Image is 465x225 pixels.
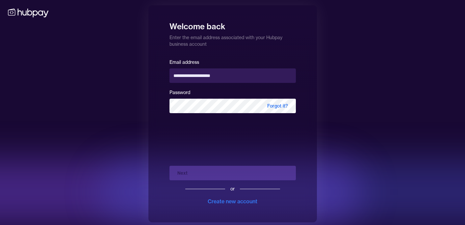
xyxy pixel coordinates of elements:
[169,89,190,95] label: Password
[230,186,235,192] div: or
[208,197,257,205] div: Create new account
[259,99,296,113] span: Forgot it?
[169,17,296,32] h1: Welcome back
[169,32,296,47] p: Enter the email address associated with your Hubpay business account
[169,59,199,65] label: Email address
